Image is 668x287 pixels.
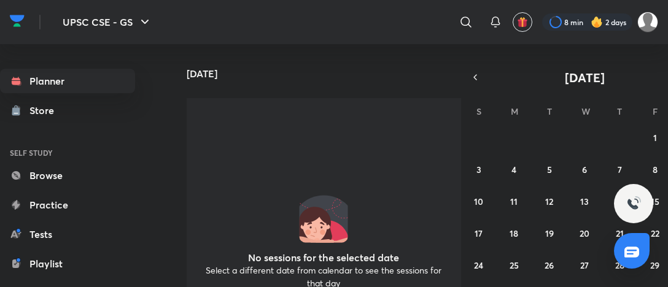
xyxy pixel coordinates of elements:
abbr: August 7, 2025 [618,164,622,175]
abbr: August 13, 2025 [580,196,589,207]
abbr: August 15, 2025 [651,196,659,207]
button: August 18, 2025 [504,223,524,243]
abbr: August 12, 2025 [545,196,553,207]
img: No events [299,194,348,243]
abbr: August 26, 2025 [545,259,554,271]
button: August 27, 2025 [575,255,594,275]
abbr: August 25, 2025 [510,259,519,271]
button: August 7, 2025 [610,159,629,179]
button: August 10, 2025 [469,191,489,211]
abbr: August 18, 2025 [510,228,518,239]
abbr: August 11, 2025 [510,196,518,207]
button: August 29, 2025 [645,255,665,275]
button: August 14, 2025 [610,191,629,211]
h4: No sessions for the selected date [248,253,399,262]
abbr: August 19, 2025 [545,228,554,239]
abbr: Thursday [617,105,622,117]
abbr: August 6, 2025 [582,164,587,175]
abbr: August 29, 2025 [650,259,659,271]
abbr: August 24, 2025 [474,259,483,271]
button: August 20, 2025 [575,223,594,243]
img: avatar [517,17,528,28]
button: August 6, 2025 [575,159,594,179]
abbr: August 21, 2025 [616,228,624,239]
button: August 28, 2025 [610,255,629,275]
abbr: August 28, 2025 [615,259,624,271]
abbr: Sunday [476,105,481,117]
abbr: August 3, 2025 [476,164,481,175]
button: August 22, 2025 [645,223,665,243]
img: ttu [626,196,641,211]
abbr: August 17, 2025 [475,228,483,239]
button: August 13, 2025 [575,191,594,211]
abbr: Monday [511,105,518,117]
button: August 26, 2025 [540,255,559,275]
button: avatar [513,12,532,32]
a: Company Logo [10,12,25,33]
abbr: August 22, 2025 [651,228,659,239]
abbr: August 5, 2025 [547,164,552,175]
button: August 17, 2025 [469,223,489,243]
button: August 15, 2025 [645,191,665,211]
button: August 21, 2025 [610,223,629,243]
abbr: Tuesday [547,105,552,117]
button: August 1, 2025 [645,128,665,147]
span: [DATE] [565,69,605,86]
div: Store [29,103,61,118]
button: August 24, 2025 [469,255,489,275]
abbr: Friday [653,105,658,117]
abbr: August 27, 2025 [580,259,589,271]
abbr: August 8, 2025 [653,164,658,175]
button: August 25, 2025 [504,255,524,275]
img: streak [591,16,603,28]
abbr: Wednesday [581,105,590,117]
abbr: August 10, 2025 [474,196,483,207]
button: UPSC CSE - GS [55,10,160,34]
abbr: August 1, 2025 [653,132,657,143]
button: August 4, 2025 [504,159,524,179]
button: August 3, 2025 [469,159,489,179]
abbr: August 20, 2025 [580,228,589,239]
button: August 5, 2025 [540,159,559,179]
abbr: August 4, 2025 [511,164,516,175]
img: ADITYA [637,12,658,33]
button: August 11, 2025 [504,191,524,211]
h4: [DATE] [187,69,470,78]
button: August 12, 2025 [540,191,559,211]
img: Company Logo [10,12,25,30]
button: August 19, 2025 [540,223,559,243]
button: August 8, 2025 [645,159,665,179]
